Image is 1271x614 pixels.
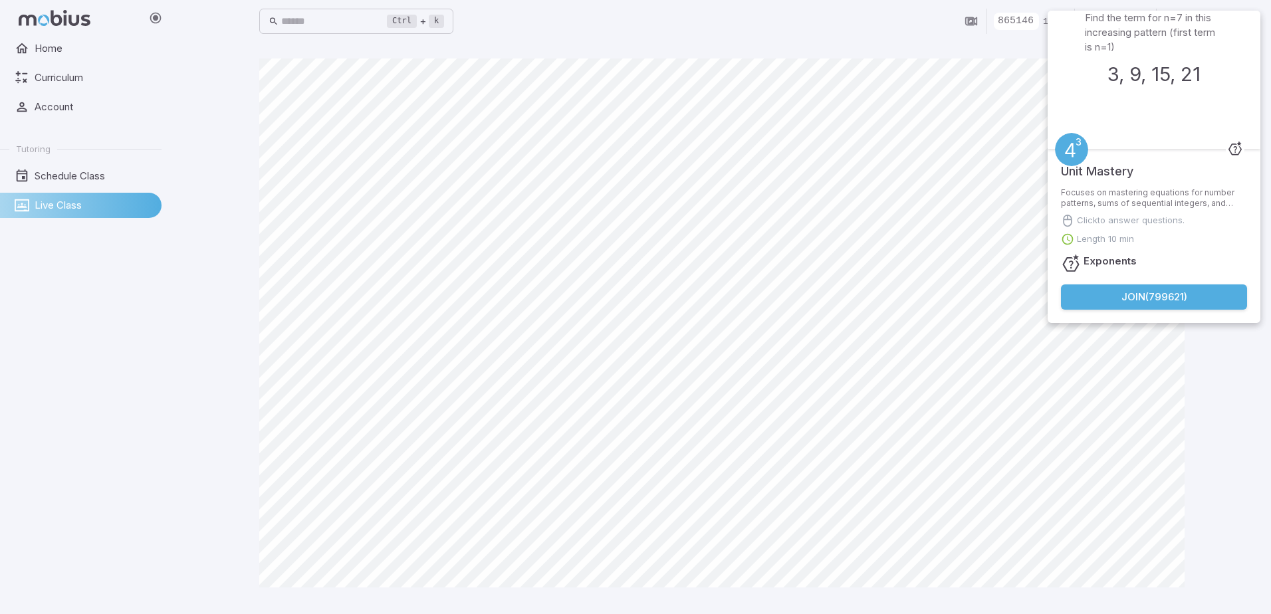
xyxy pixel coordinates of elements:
[429,15,444,28] kbd: k
[16,143,51,155] span: Tutoring
[387,13,444,29] div: +
[1061,149,1133,181] h5: Unit Mastery
[1061,187,1247,209] p: Focuses on mastering equations for number patterns, sums of sequential integers, and finding patt...
[35,100,152,114] span: Account
[1085,11,1223,54] p: Find the term for n=7 in this increasing pattern (first term is n=1)
[35,70,152,85] span: Curriculum
[1043,15,1069,29] p: Time Remaining
[35,169,152,183] span: Schedule Class
[1084,254,1137,268] h6: Exponents
[1055,133,1088,166] a: Exponents
[959,9,984,34] button: Join in Zoom Client
[1247,15,1256,27] button: close
[1103,9,1128,34] button: Report an Issue
[1078,9,1103,34] button: Fullscreen Game
[35,41,152,56] span: Home
[1048,11,1260,323] div: Join Activity
[994,13,1039,30] div: Join Code - Students can join by entering this code
[35,198,152,213] span: Live Class
[1077,233,1134,246] p: Length 10 min
[994,14,1034,29] p: 865146
[1061,284,1247,310] button: Join(799621)
[387,15,417,28] kbd: Ctrl
[1128,9,1153,34] button: Start Drawing on Questions
[1077,214,1185,227] p: Click to answer questions.
[1107,60,1201,89] h3: 3, 9, 15, 21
